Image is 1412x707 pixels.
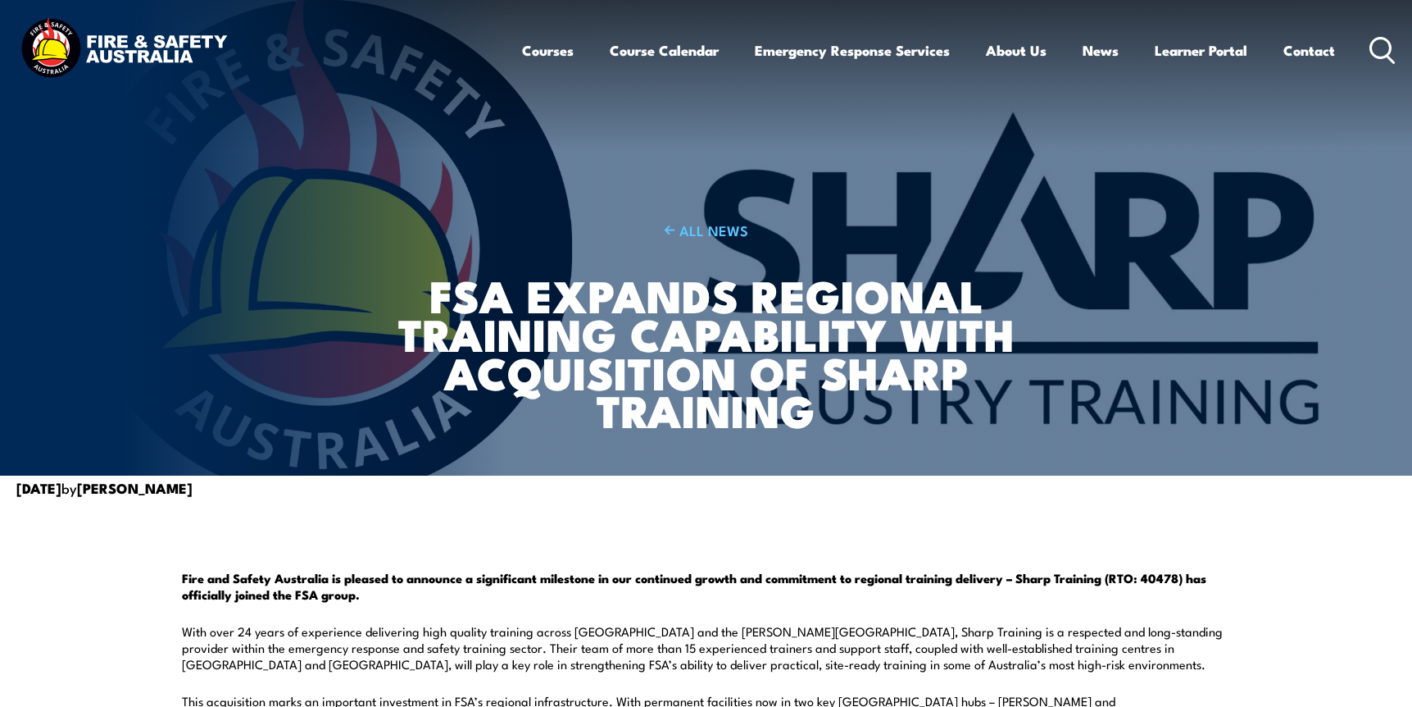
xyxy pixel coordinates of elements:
a: About Us [986,29,1047,72]
a: Emergency Response Services [755,29,950,72]
strong: [PERSON_NAME] [77,477,193,499]
a: Contact [1283,29,1335,72]
a: Courses [522,29,574,72]
strong: [DATE] [16,477,61,499]
p: With over 24 years of experience delivering high quality training across [GEOGRAPHIC_DATA] and th... [182,623,1231,673]
strong: Fire and Safety Australia is pleased to announce a significant milestone in our continued growth ... [182,568,1206,604]
a: Learner Portal [1155,29,1247,72]
a: ALL NEWS [384,221,1028,239]
span: by [16,477,193,498]
a: Course Calendar [610,29,719,72]
h1: FSA Expands Regional Training Capability with Acquisition of Sharp Training [384,276,1028,429]
a: News [1083,29,1119,72]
